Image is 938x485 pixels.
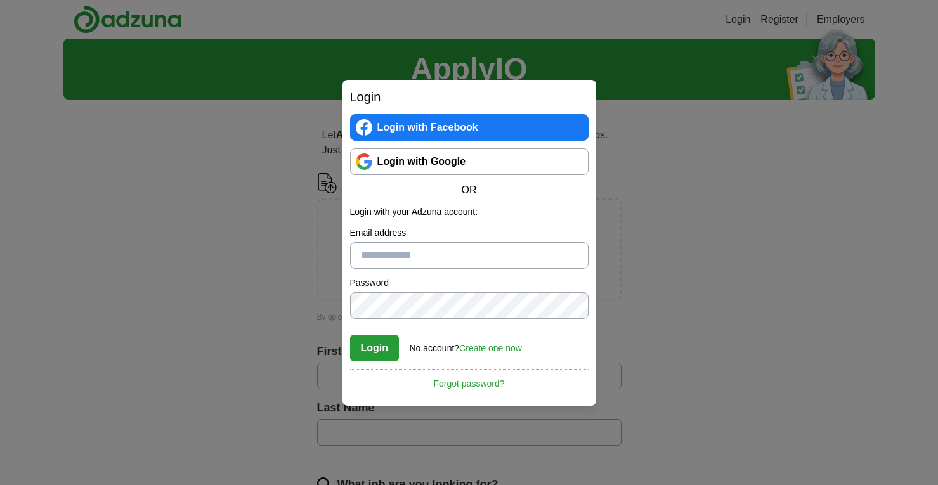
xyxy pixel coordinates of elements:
p: Login with your Adzuna account: [350,205,589,219]
a: Forgot password? [350,369,589,391]
span: OR [454,183,485,198]
h2: Login [350,87,589,107]
a: Create one now [459,343,522,353]
a: Login with Facebook [350,114,589,141]
label: Email address [350,226,589,240]
label: Password [350,276,589,290]
div: No account? [410,334,522,355]
a: Login with Google [350,148,589,175]
button: Login [350,335,400,361]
